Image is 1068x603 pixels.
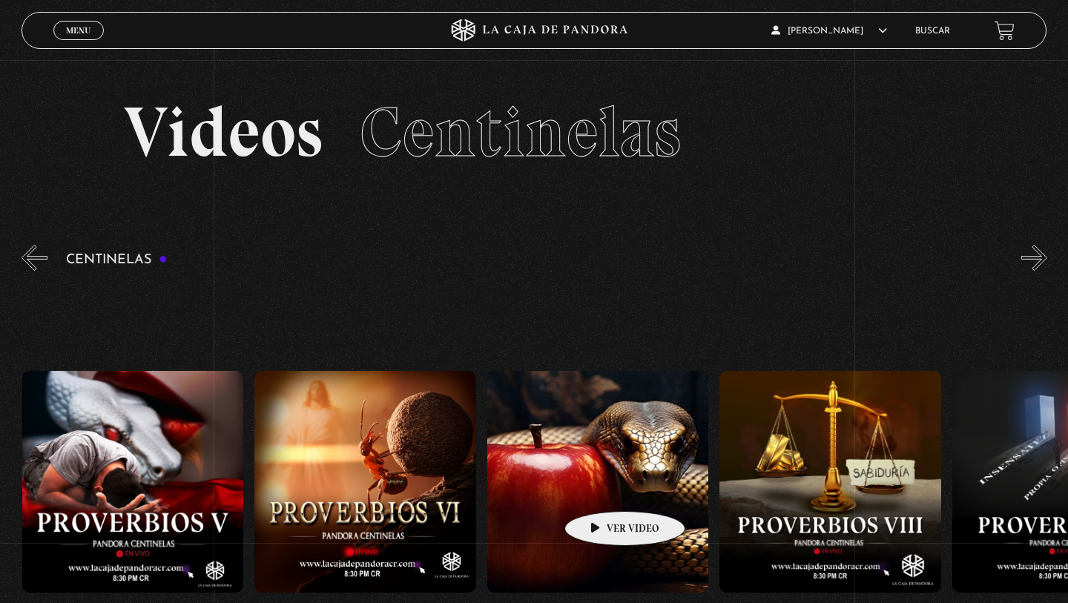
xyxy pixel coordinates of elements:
[915,27,950,36] a: Buscar
[124,97,944,168] h2: Videos
[66,26,90,35] span: Menu
[62,39,96,49] span: Cerrar
[1021,245,1047,271] button: Next
[22,245,47,271] button: Previous
[360,90,681,174] span: Centinelas
[995,21,1015,41] a: View your shopping cart
[66,253,168,267] h3: Centinelas
[771,27,887,36] span: [PERSON_NAME]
